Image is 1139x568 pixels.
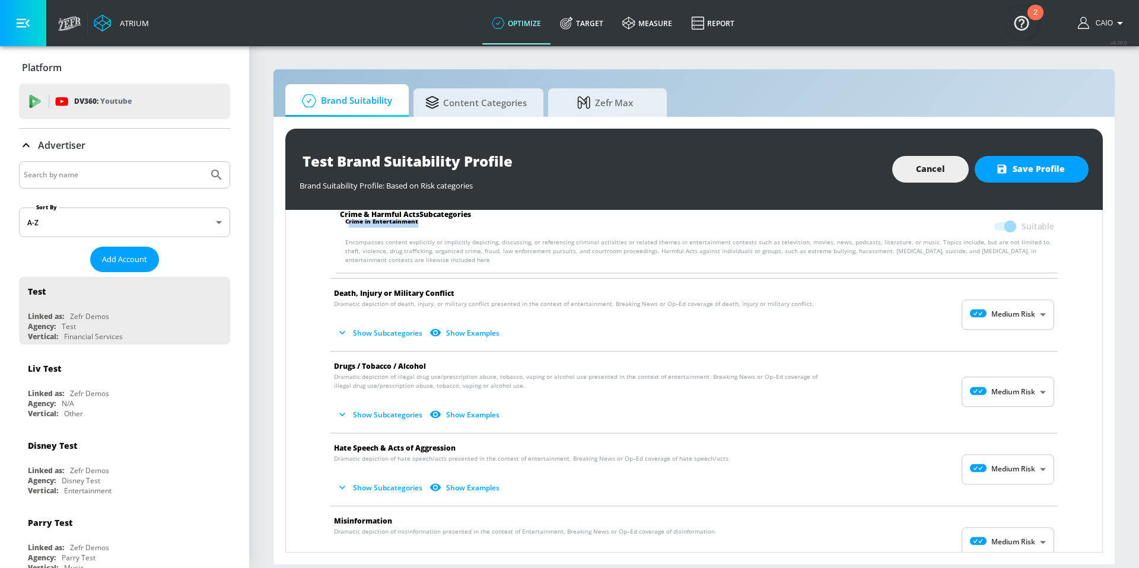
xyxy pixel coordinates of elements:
[28,543,64,553] div: Linked as:
[427,405,504,425] button: Show Examples
[345,215,418,238] span: Crime in Entertainment
[70,388,109,398] div: Zefr Demos
[70,311,109,321] div: Zefr Demos
[38,139,85,152] p: Advertiser
[427,478,504,497] button: Show Examples
[334,516,392,526] span: Misinformation
[94,14,149,32] a: Atrium
[28,398,56,409] div: Agency:
[74,95,132,108] p: DV360:
[19,354,230,422] div: Liv TestLinked as:Zefr DemosAgency:N/AVertical:Other
[28,517,72,528] div: Parry Test
[1022,221,1054,232] span: Suitable
[682,2,744,44] a: Report
[28,476,56,486] div: Agency:
[28,331,58,342] div: Vertical:
[334,299,814,308] span: Dramatic depiction of death, injury, or military conflict presented in the context of entertainme...
[62,321,76,331] div: Test
[334,288,454,298] span: Death, Injury or Military Conflict
[19,431,230,499] div: Disney TestLinked as:Zefr DemosAgency:Disney TestVertical:Entertainment
[297,87,392,115] span: Brand Suitability
[991,537,1035,548] p: Medium Risk
[334,323,427,343] button: Show Subcategories
[64,331,123,342] div: Financial Services
[115,18,149,28] div: Atrium
[28,440,77,451] div: Disney Test
[1111,39,1127,46] span: v 4.28.0
[998,162,1065,177] span: Save Profile
[345,238,1054,264] p: Encompasses content explicitly or implicitly depicting, discussing, or referencing criminal activ...
[28,553,56,563] div: Agency:
[28,409,58,419] div: Vertical:
[916,162,945,177] span: Cancel
[28,311,64,321] div: Linked as:
[102,253,147,266] span: Add Account
[64,409,83,419] div: Other
[22,61,62,74] p: Platform
[1033,12,1038,28] div: 2
[19,51,230,84] div: Platform
[334,405,427,425] button: Show Subcategories
[28,286,46,297] div: Test
[28,388,64,398] div: Linked as:
[19,84,230,119] div: DV360: Youtube
[1005,6,1038,39] button: Open Resource Center, 2 new notifications
[334,454,730,463] span: Dramatic depiction of hate speech/acts presented in the context of entertainment. Breaking News o...
[19,129,230,162] div: Advertiser
[975,156,1089,183] button: Save Profile
[427,323,504,343] button: Show Examples
[62,398,74,409] div: N/A
[100,95,132,107] p: Youtube
[24,167,203,183] input: Search by name
[64,486,112,496] div: Entertainment
[28,321,56,331] div: Agency:
[28,465,64,476] div: Linked as:
[19,277,230,344] div: TestLinked as:Zefr DemosAgency:TestVertical:Financial Services
[334,527,717,536] span: Dramatic depiction of misinformation presented in the context of Entertainment, Breaking News or ...
[551,2,613,44] a: Target
[70,543,109,553] div: Zefr Demos
[991,464,1035,475] p: Medium Risk
[560,88,650,117] span: Zefr Max
[613,2,682,44] a: measure
[482,2,551,44] a: optimize
[28,486,58,496] div: Vertical:
[425,88,527,117] span: Content Categories
[334,478,427,497] button: Show Subcategories
[330,210,1064,219] div: Crime & Harmful Acts Subcategories
[62,553,96,563] div: Parry Test
[19,208,230,237] div: A-Z
[334,443,456,453] span: Hate Speech & Acts of Aggression
[892,156,969,183] button: Cancel
[991,387,1035,397] p: Medium Risk
[1078,16,1127,30] button: Caio
[991,309,1035,320] p: Medium Risk
[90,247,159,272] button: Add Account
[334,372,825,390] span: Dramatic depiction of illegal drug use/prescription abuse, tobacco, vaping or alcohol use present...
[28,363,61,374] div: Liv Test
[62,476,100,486] div: Disney Test
[1091,19,1113,27] span: login as: caio.bulgarelli@zefr.com
[300,174,880,191] div: Brand Suitability Profile: Based on Risk categories
[70,465,109,476] div: Zefr Demos
[34,203,59,211] label: Sort By
[334,361,426,371] span: Drugs / Tobacco / Alcohol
